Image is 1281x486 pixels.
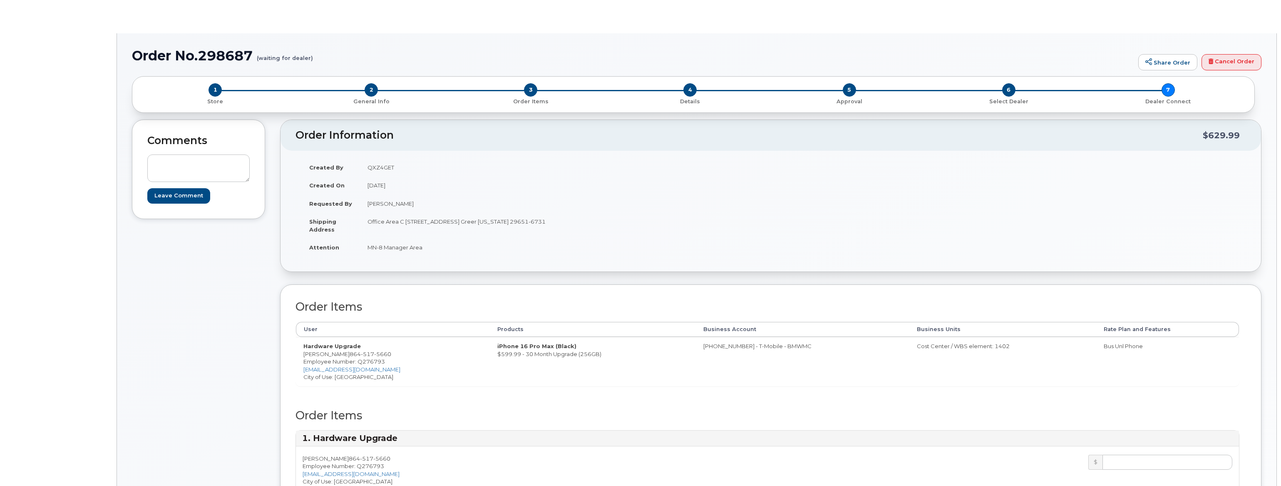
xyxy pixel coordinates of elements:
[843,83,856,97] span: 5
[139,97,292,105] a: 1 Store
[303,471,400,477] a: [EMAIL_ADDRESS][DOMAIN_NAME]
[295,98,448,105] p: General Info
[917,342,1089,350] div: Cost Center / WBS element: 1402
[929,97,1088,105] a: 6 Select Dealer
[1096,322,1239,337] th: Rate Plan and Features
[490,337,696,386] td: $599.99 - 30 Month Upgrade (256GB)
[683,83,697,97] span: 4
[309,218,336,233] strong: Shipping Address
[360,194,765,213] td: [PERSON_NAME]
[295,130,1203,141] h2: Order Information
[614,98,767,105] p: Details
[302,433,397,443] strong: 1. Hardware Upgrade
[770,97,929,105] a: 5 Approval
[309,200,352,207] strong: Requested By
[257,48,313,61] small: (waiting for dealer)
[360,212,765,238] td: Office Area C [STREET_ADDRESS] Greer [US_STATE] 29651-6731
[295,301,1239,313] h2: Order Items
[361,351,374,357] span: 517
[365,83,378,97] span: 2
[524,83,537,97] span: 3
[360,158,765,177] td: QXZ4GET
[696,322,909,337] th: Business Account
[303,366,400,373] a: [EMAIL_ADDRESS][DOMAIN_NAME]
[292,97,451,105] a: 2 General Info
[1203,127,1240,143] div: $629.99
[349,455,390,462] span: 864
[147,188,210,204] input: Leave Comment
[309,244,339,251] strong: Attention
[309,182,345,189] strong: Created On
[303,358,385,365] span: Employee Number: Q276793
[360,455,373,462] span: 517
[309,164,343,171] strong: Created By
[1202,54,1261,71] a: Cancel Order
[696,337,909,386] td: [PHONE_NUMBER] - T-Mobile - BMWMC
[497,343,576,349] strong: iPhone 16 Pro Max (Black)
[773,98,926,105] p: Approval
[1138,54,1197,71] a: Share Order
[295,409,1239,422] h2: Order Items
[1002,83,1015,97] span: 6
[303,343,361,349] strong: Hardware Upgrade
[147,135,250,147] h2: Comments
[932,98,1085,105] p: Select Dealer
[490,322,696,337] th: Products
[454,98,607,105] p: Order Items
[360,176,765,194] td: [DATE]
[132,48,1134,63] h1: Order No.298687
[303,463,384,469] span: Employee Number: Q276793
[611,97,770,105] a: 4 Details
[373,455,390,462] span: 5660
[360,238,765,257] td: MN-8 Manager Area
[374,351,391,357] span: 5660
[296,337,490,386] td: [PERSON_NAME] City of Use: [GEOGRAPHIC_DATA]
[296,322,490,337] th: User
[451,97,611,105] a: 3 Order Items
[909,322,1096,337] th: Business Units
[1096,337,1239,386] td: Bus Unl Phone
[350,351,391,357] span: 864
[209,83,222,97] span: 1
[142,98,288,105] p: Store
[1088,455,1102,470] div: $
